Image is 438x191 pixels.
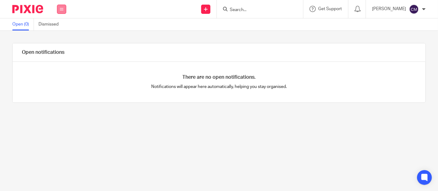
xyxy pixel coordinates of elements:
[229,7,285,13] input: Search
[372,6,406,12] p: [PERSON_NAME]
[182,74,256,81] h4: There are no open notifications.
[39,18,63,30] a: Dismissed
[116,84,322,90] p: Notifications will appear here automatically, helping you stay organised.
[12,18,34,30] a: Open (0)
[318,7,342,11] span: Get Support
[12,5,43,13] img: Pixie
[22,49,64,56] h1: Open notifications
[409,4,419,14] img: svg%3E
